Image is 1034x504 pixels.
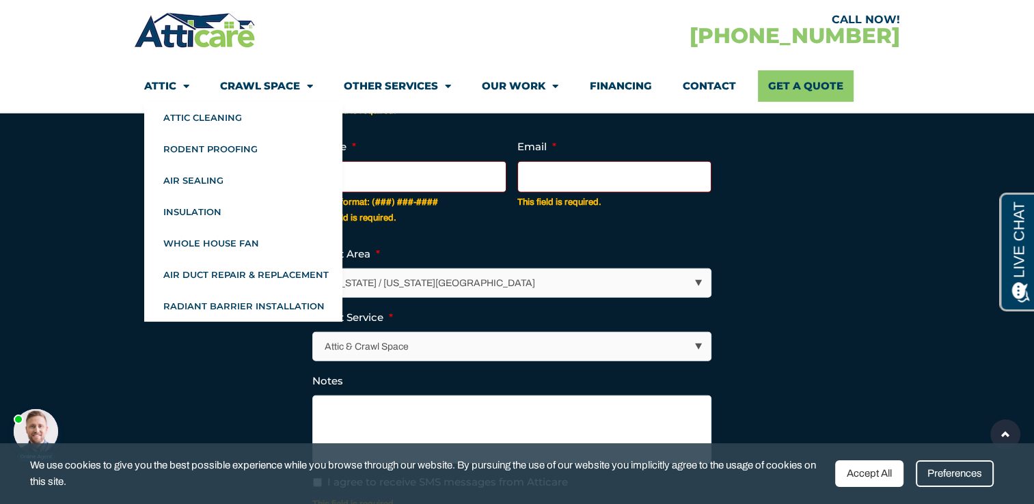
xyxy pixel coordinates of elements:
a: Rodent Proofing [144,133,342,165]
div: Phone format: (###) ###-#### [312,194,506,210]
a: Whole House Fan [144,227,342,259]
iframe: Chat Invitation [7,395,75,463]
a: Attic [144,70,189,102]
a: Air Sealing [144,165,342,196]
a: Crawl Space [220,70,313,102]
div: CALL NOW! [517,14,899,25]
ul: Attic [144,102,342,322]
a: Radiant Barrier Installation [144,290,342,322]
label: Email [517,140,556,154]
label: Notes [312,374,343,388]
a: Other Services [344,70,451,102]
span: We use cookies to give you the best possible experience while you browse through our website. By ... [30,457,824,490]
a: Air Duct Repair & Replacement [144,259,342,290]
label: Select Area [312,247,380,261]
span: Opens a chat window [33,11,110,28]
div: This field is required. [312,210,506,225]
a: Attic Cleaning [144,102,342,133]
a: Our Work [482,70,558,102]
div: Preferences [916,460,994,487]
a: Get A Quote [758,70,854,102]
a: Insulation [144,196,342,227]
label: Select Service [312,311,393,324]
a: Contact [682,70,735,102]
a: Financing [589,70,651,102]
div: Accept All [835,460,903,487]
nav: Menu [144,70,889,102]
div: This field is required. [517,194,711,210]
